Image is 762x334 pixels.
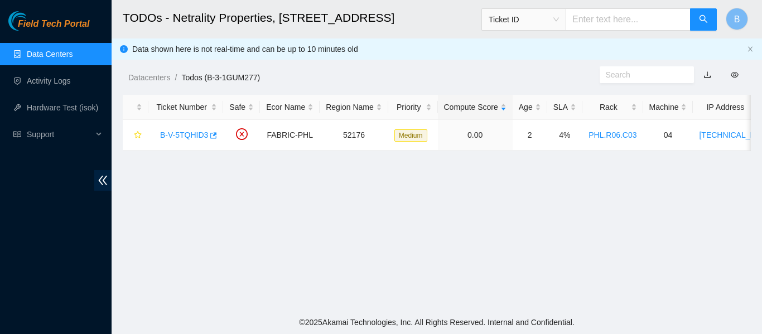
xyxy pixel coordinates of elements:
[589,130,636,139] a: PHL.R06.C03
[129,126,142,144] button: star
[643,120,693,151] td: 04
[320,120,388,151] td: 52176
[731,71,739,79] span: eye
[260,120,320,151] td: FABRIC-PHL
[747,46,754,53] button: close
[566,8,691,31] input: Enter text here...
[703,70,711,79] a: download
[112,311,762,334] footer: © 2025 Akamai Technologies, Inc. All Rights Reserved. Internal and Confidential.
[547,120,582,151] td: 4%
[175,73,177,82] span: /
[699,130,760,139] a: [TECHNICAL_ID]
[695,66,720,84] button: download
[513,120,547,151] td: 2
[699,14,708,25] span: search
[606,69,679,81] input: Search
[27,103,98,112] a: Hardware Test (isok)
[181,73,260,82] a: Todos (B-3-1GUM277)
[394,129,427,142] span: Medium
[27,76,71,85] a: Activity Logs
[13,130,21,138] span: read
[160,130,208,139] a: B-V-5TQHID3
[747,46,754,52] span: close
[489,11,559,28] span: Ticket ID
[134,131,142,140] span: star
[726,8,748,30] button: B
[128,73,170,82] a: Datacenters
[8,20,89,35] a: Akamai TechnologiesField Tech Portal
[690,8,717,31] button: search
[734,12,740,26] span: B
[27,123,93,146] span: Support
[438,120,513,151] td: 0.00
[27,50,73,59] a: Data Centers
[8,11,56,31] img: Akamai Technologies
[18,19,89,30] span: Field Tech Portal
[94,170,112,191] span: double-left
[236,128,248,140] span: close-circle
